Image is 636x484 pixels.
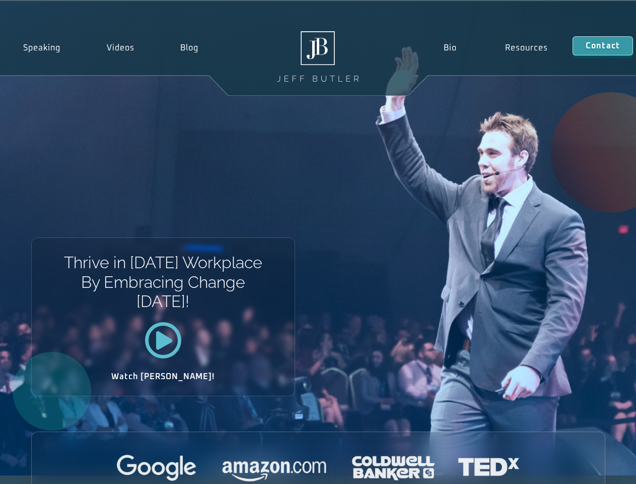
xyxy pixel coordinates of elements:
a: Resources [481,36,573,59]
a: Blog [157,36,222,59]
nav: Menu [419,36,572,59]
a: Videos [84,36,158,59]
h2: Watch [PERSON_NAME]! [67,373,259,381]
span: Contact [586,42,620,50]
a: Contact [573,36,633,55]
h1: Thrive in [DATE] Workplace By Embracing Change [DATE]! [63,253,263,311]
a: Bio [419,36,481,59]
